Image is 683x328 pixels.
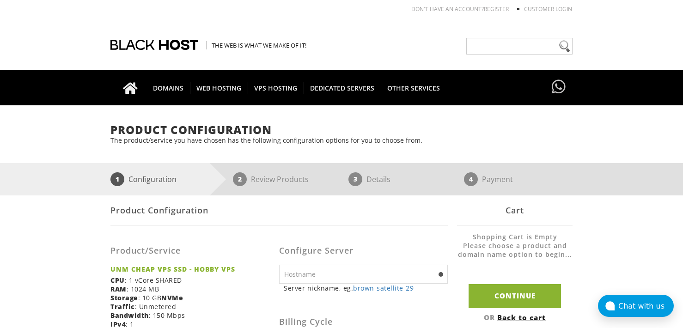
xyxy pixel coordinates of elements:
a: Have questions? [549,70,568,104]
div: Cart [457,195,573,225]
a: WEB HOSTING [190,70,248,105]
a: OTHER SERVICES [381,70,446,105]
input: Continue [469,284,561,308]
span: 2 [233,172,247,186]
span: VPS HOSTING [248,82,304,94]
p: Configuration [128,172,177,186]
div: OR [457,313,573,322]
span: 4 [464,172,478,186]
small: Server nickname, eg. [284,284,448,292]
b: CPU [110,276,125,285]
p: Details [366,172,390,186]
input: Need help? [466,38,573,55]
b: Traffic [110,302,135,311]
span: DOMAINS [146,82,190,94]
a: brown-satellite-29 [353,284,414,292]
h3: Billing Cycle [279,317,448,327]
span: The Web is what we make of it! [207,41,306,49]
a: REGISTER [484,5,509,13]
a: Back to cart [497,313,546,322]
b: NVMe [161,293,183,302]
h1: Product Configuration [110,124,573,136]
span: WEB HOSTING [190,82,248,94]
a: Customer Login [524,5,572,13]
button: Chat with us [598,295,674,317]
li: Don't have an account? [397,5,509,13]
div: Product Configuration [110,195,448,225]
span: OTHER SERVICES [381,82,446,94]
a: VPS HOSTING [248,70,304,105]
input: Hostname [279,265,448,284]
b: RAM [110,285,127,293]
h3: Configure Server [279,246,448,255]
p: Review Products [251,172,309,186]
p: The product/service you have chosen has the following configuration options for you to choose from. [110,136,573,145]
h3: Product/Service [110,246,272,255]
p: Payment [482,172,513,186]
span: 3 [348,172,362,186]
span: DEDICATED SERVERS [304,82,381,94]
a: DEDICATED SERVERS [304,70,381,105]
a: DOMAINS [146,70,190,105]
strong: UNM CHEAP VPS SSD - HOBBY VPS [110,265,272,273]
a: Go to homepage [114,70,147,105]
b: Storage [110,293,138,302]
div: Chat with us [618,302,674,310]
span: 1 [110,172,124,186]
b: Bandwidth [110,311,149,320]
li: Shopping Cart is Empty Please choose a product and domain name option to begin... [457,232,573,268]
